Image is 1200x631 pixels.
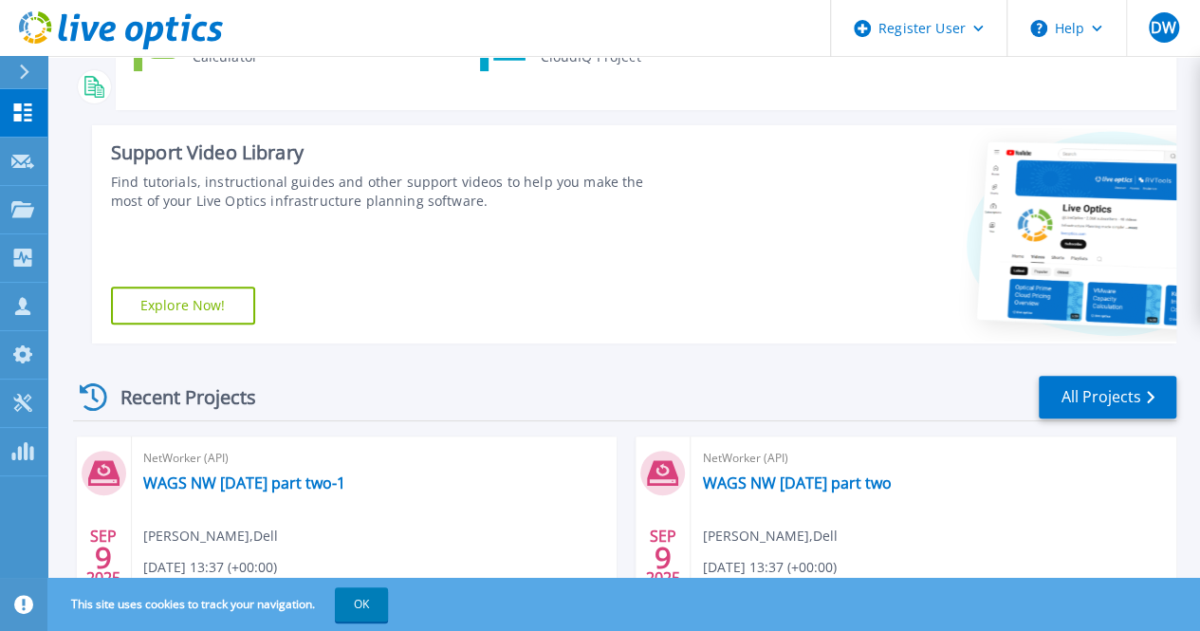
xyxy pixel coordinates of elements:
span: [DATE] 13:37 (+00:00) [702,557,836,578]
span: [PERSON_NAME] , Dell [143,526,278,547]
div: Recent Projects [73,374,282,420]
a: WAGS NW [DATE] part two-1 [143,473,345,492]
span: 9 [655,549,672,566]
a: WAGS NW [DATE] part two [702,473,891,492]
div: SEP 2025 [645,523,681,592]
div: Find tutorials, instructional guides and other support videos to help you make the most of your L... [111,173,674,211]
span: [DATE] 13:37 (+00:00) [143,557,277,578]
button: OK [335,587,388,622]
a: All Projects [1039,376,1176,418]
div: Support Video Library [111,140,674,165]
span: This site uses cookies to track your navigation. [52,587,388,622]
a: Explore Now! [111,287,255,325]
span: NetWorker (API) [702,448,1165,469]
span: 9 [95,549,112,566]
div: SEP 2025 [85,523,121,592]
span: DW [1151,20,1176,35]
span: [PERSON_NAME] , Dell [702,526,837,547]
span: NetWorker (API) [143,448,606,469]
